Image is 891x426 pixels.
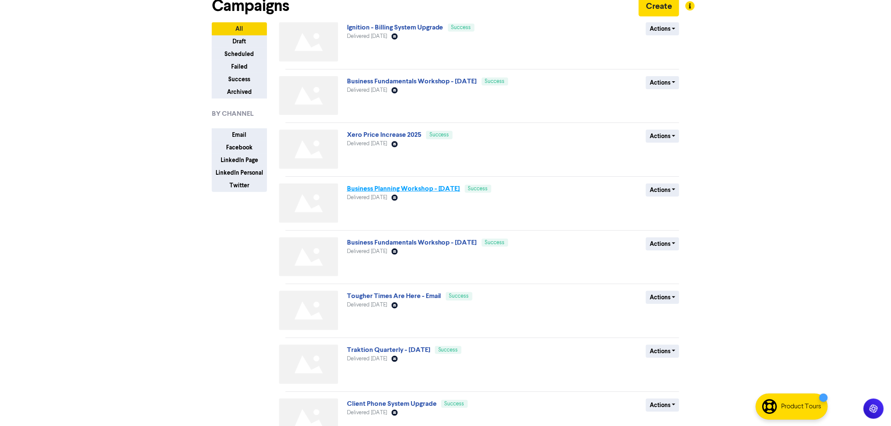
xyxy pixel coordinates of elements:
span: BY CHANNEL [212,109,253,119]
span: Delivered [DATE] [347,410,387,415]
button: Email [212,128,267,141]
span: Success [468,186,488,192]
span: Success [429,132,449,138]
button: Scheduled [212,48,267,61]
span: Success [485,240,505,245]
a: Client Phone System Upgrade [347,399,437,408]
button: Actions [646,237,679,250]
a: Business Fundamentals Workshop - [DATE] [347,77,477,85]
button: Actions [646,345,679,358]
span: Delivered [DATE] [347,141,387,146]
span: Delivered [DATE] [347,88,387,93]
a: Business Fundamentals Workshop - [DATE] [347,238,477,247]
button: LinkedIn Personal [212,166,267,179]
img: Not found [279,76,338,115]
img: Not found [279,22,338,61]
button: Archived [212,85,267,99]
button: Facebook [212,141,267,154]
button: Actions [646,291,679,304]
span: Success [451,25,471,30]
img: Not found [279,184,338,223]
button: Actions [646,130,679,143]
a: Business Planning Workshop - [DATE] [347,184,460,193]
a: Tougher Times Are Here - Email [347,292,441,300]
button: All [212,22,267,35]
a: Xero Price Increase 2025 [347,130,421,139]
iframe: Chat Widget [849,386,891,426]
span: Delivered [DATE] [347,356,387,362]
button: LinkedIn Page [212,154,267,167]
button: Failed [212,60,267,73]
span: Success [445,401,464,407]
img: Not found [279,130,338,169]
span: Success [438,347,458,353]
button: Actions [646,184,679,197]
span: Delivered [DATE] [347,195,387,200]
img: Not found [279,345,338,384]
button: Draft [212,35,267,48]
span: Success [485,79,505,84]
img: Not found [279,237,338,277]
span: Delivered [DATE] [347,302,387,308]
a: Traktion Quarterly - [DATE] [347,346,430,354]
span: Success [449,293,469,299]
span: Delivered [DATE] [347,249,387,254]
button: Twitter [212,179,267,192]
button: Success [212,73,267,86]
img: Not found [279,291,338,330]
a: Ignition - Billing System Upgrade [347,23,443,32]
button: Actions [646,399,679,412]
span: Delivered [DATE] [347,34,387,39]
button: Actions [646,76,679,89]
button: Actions [646,22,679,35]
